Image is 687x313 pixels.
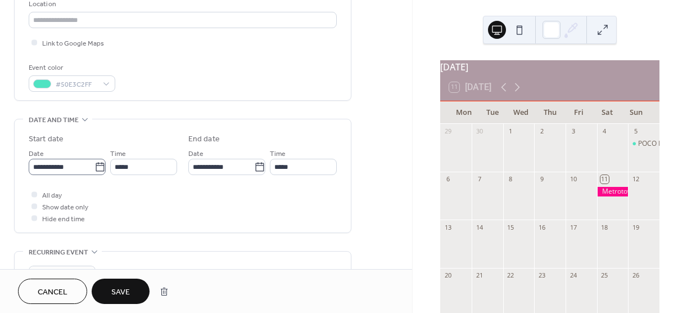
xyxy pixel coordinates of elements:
div: Start date [29,133,64,145]
div: Event color [29,62,113,74]
div: 18 [600,223,609,231]
div: 11 [600,175,609,184]
span: Time [270,148,286,160]
div: 29 [444,127,452,136]
div: 23 [537,271,546,280]
span: Recurring event [29,247,88,258]
span: Date [188,148,204,160]
div: 15 [507,223,515,231]
span: All day [42,190,62,202]
div: 12 [631,175,640,184]
div: 21 [475,271,483,280]
div: 17 [569,223,577,231]
div: Metrotown Burnaby Location 12pm - 9pm [597,187,629,196]
div: 24 [569,271,577,280]
span: Date and time [29,114,79,126]
span: Do not repeat [33,269,75,281]
div: POCO INCALL 12-7pm [628,139,659,149]
div: Sun [622,101,650,124]
span: Time [110,148,126,160]
span: Link to Google Maps [42,38,104,50]
div: 9 [537,175,546,184]
div: [DATE] [440,60,659,74]
div: Wed [507,101,535,124]
div: 26 [631,271,640,280]
span: Save [111,287,130,298]
div: 6 [444,175,452,184]
div: 14 [475,223,483,231]
div: 5 [631,127,640,136]
div: 8 [507,175,515,184]
div: 13 [444,223,452,231]
div: 1 [507,127,515,136]
span: Cancel [38,287,67,298]
div: 7 [475,175,483,184]
div: 30 [475,127,483,136]
div: 2 [537,127,546,136]
div: 3 [569,127,577,136]
span: Show date only [42,202,88,213]
div: Tue [478,101,507,124]
div: 4 [600,127,609,136]
div: Sat [593,101,622,124]
div: 16 [537,223,546,231]
div: 19 [631,223,640,231]
div: 22 [507,271,515,280]
button: Cancel [18,279,87,304]
span: #50E3C2FF [56,79,97,91]
span: Hide end time [42,213,85,225]
div: Fri [564,101,593,124]
div: Mon [449,101,478,124]
button: Save [92,279,150,304]
span: Date [29,148,44,160]
div: End date [188,133,220,145]
div: 20 [444,271,452,280]
div: 25 [600,271,609,280]
div: 10 [569,175,577,184]
div: Thu [536,101,564,124]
